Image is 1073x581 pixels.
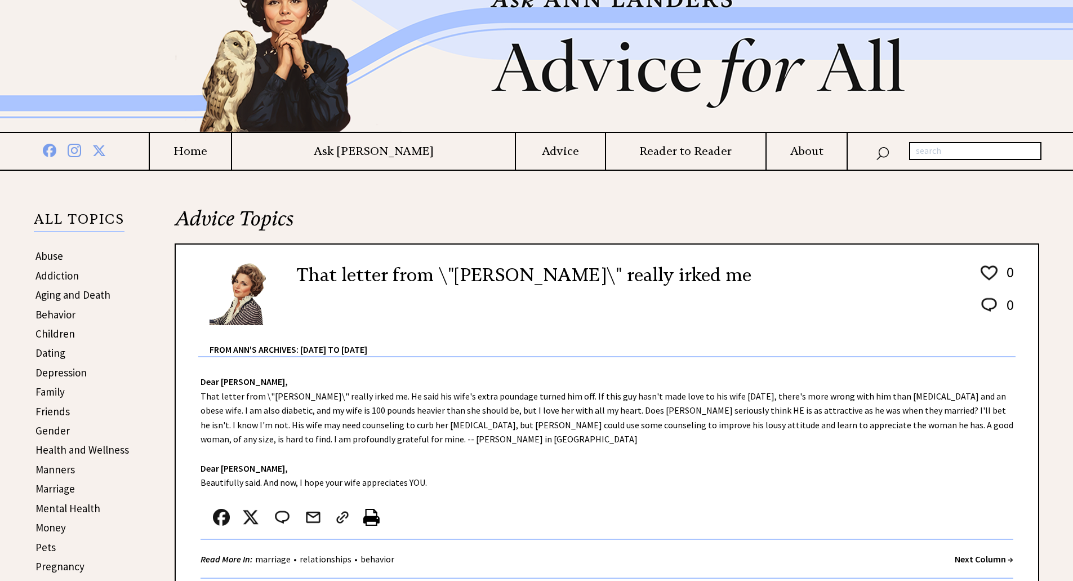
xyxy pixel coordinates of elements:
[35,463,75,476] a: Manners
[1001,263,1014,294] td: 0
[150,144,231,158] a: Home
[43,141,56,157] img: facebook%20blue.png
[68,141,81,157] img: instagram%20blue.png
[35,540,56,554] a: Pets
[35,405,70,418] a: Friends
[35,482,75,495] a: Marriage
[210,261,280,325] img: Ann6%20v2%20small.png
[1001,295,1014,325] td: 0
[876,144,889,161] img: search_nav.png
[35,560,84,573] a: Pregnancy
[35,269,79,282] a: Addiction
[242,509,259,526] img: x_small.png
[175,205,1039,243] h2: Advice Topics
[232,144,515,158] a: Ask [PERSON_NAME]
[92,142,106,157] img: x%20blue.png
[363,509,380,526] img: printer%20icon.png
[955,553,1013,565] a: Next Column →
[516,144,605,158] a: Advice
[35,366,87,379] a: Depression
[213,509,230,526] img: facebook.png
[979,263,999,283] img: heart_outline%201.png
[979,296,999,314] img: message_round%202.png
[767,144,847,158] a: About
[35,346,65,360] a: Dating
[35,385,65,398] a: Family
[35,443,129,456] a: Health and Wellness
[606,144,766,158] a: Reader to Reader
[201,376,288,387] strong: Dear [PERSON_NAME],
[201,463,288,474] strong: Dear [PERSON_NAME],
[909,142,1041,160] input: search
[210,326,1016,356] div: From Ann's Archives: [DATE] to [DATE]
[273,509,292,526] img: message_round%202.png
[201,553,252,565] strong: Read More In:
[34,213,124,232] p: ALL TOPICS
[358,553,397,565] a: behavior
[297,261,751,289] h2: That letter from \"[PERSON_NAME]\" really irked me
[35,502,100,515] a: Mental Health
[252,553,293,565] a: marriage
[201,552,397,566] div: • •
[305,509,322,526] img: mail.png
[35,249,63,263] a: Abuse
[35,308,75,321] a: Behavior
[334,509,351,526] img: link_02.png
[35,424,70,437] a: Gender
[35,288,110,301] a: Aging and Death
[297,553,354,565] a: relationships
[35,327,75,340] a: Children
[35,521,66,534] a: Money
